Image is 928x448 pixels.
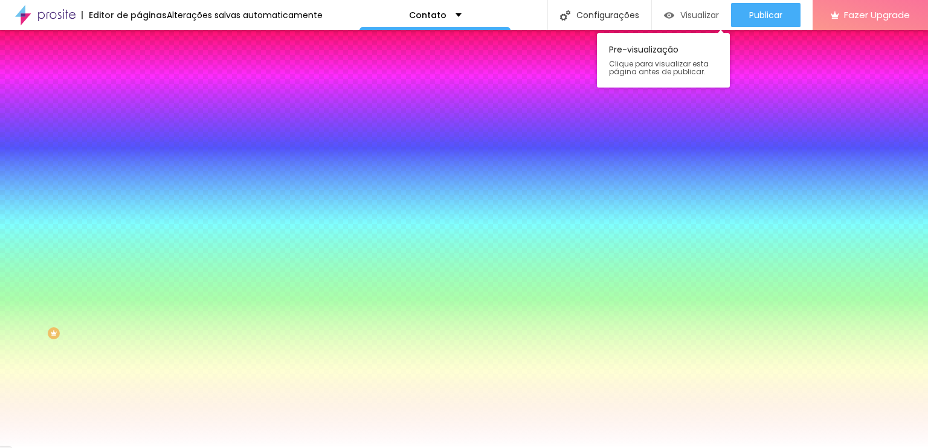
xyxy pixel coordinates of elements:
[560,10,570,21] img: Icone
[167,11,323,19] div: Alterações salvas automaticamente
[652,3,731,27] button: Visualizar
[597,33,730,88] div: Pre-visualização
[731,3,801,27] button: Publicar
[82,11,167,19] div: Editor de páginas
[844,10,910,20] span: Fazer Upgrade
[664,10,674,21] img: view-1.svg
[680,10,719,20] span: Visualizar
[609,60,718,75] span: Clique para visualizar esta página antes de publicar.
[749,10,782,20] span: Publicar
[409,11,446,19] p: Contato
